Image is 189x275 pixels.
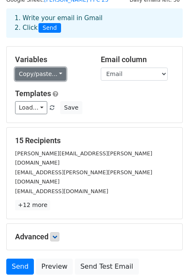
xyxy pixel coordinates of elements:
span: Send [38,23,61,33]
a: Templates [15,89,51,98]
small: [EMAIL_ADDRESS][PERSON_NAME][PERSON_NAME][DOMAIN_NAME] [15,169,152,185]
a: Send [6,259,34,275]
button: Save [60,101,82,114]
a: Load... [15,101,47,114]
h5: 15 Recipients [15,136,174,145]
h5: Email column [101,55,174,64]
h5: Advanced [15,232,174,241]
a: Send Test Email [75,259,138,275]
small: [PERSON_NAME][EMAIL_ADDRESS][PERSON_NAME][DOMAIN_NAME] [15,150,152,166]
h5: Variables [15,55,88,64]
a: +12 more [15,200,50,210]
a: Preview [36,259,73,275]
small: [EMAIL_ADDRESS][DOMAIN_NAME] [15,188,108,194]
div: 1. Write your email in Gmail 2. Click [8,13,181,33]
a: Copy/paste... [15,68,66,81]
iframe: Chat Widget [147,235,189,275]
